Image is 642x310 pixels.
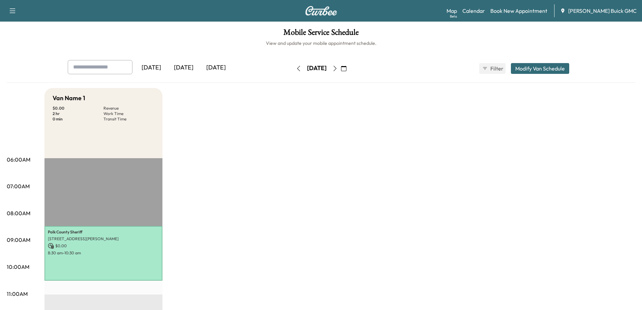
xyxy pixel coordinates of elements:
[7,290,28,298] p: 11:00AM
[511,63,569,74] button: Modify Van Schedule
[305,6,337,16] img: Curbee Logo
[103,106,154,111] p: Revenue
[307,64,327,73] div: [DATE]
[48,243,159,249] p: $ 0.00
[490,7,547,15] a: Book New Appointment
[48,229,159,235] p: Polk County Sheriff
[103,111,154,116] p: Work Time
[490,64,502,73] span: Filter
[7,209,30,217] p: 08:00AM
[200,60,232,76] div: [DATE]
[48,236,159,242] p: [STREET_ADDRESS][PERSON_NAME]
[48,250,159,256] p: 8:30 am - 10:30 am
[462,7,485,15] a: Calendar
[135,60,167,76] div: [DATE]
[568,7,637,15] span: [PERSON_NAME] Buick GMC
[447,7,457,15] a: MapBeta
[450,14,457,19] div: Beta
[7,236,30,244] p: 09:00AM
[479,63,506,74] button: Filter
[7,182,30,190] p: 07:00AM
[53,111,103,116] p: 2 hr
[7,156,30,164] p: 06:00AM
[7,28,635,40] h1: Mobile Service Schedule
[7,40,635,47] h6: View and update your mobile appointment schedule.
[103,116,154,122] p: Transit Time
[53,116,103,122] p: 0 min
[53,93,85,103] h5: Van Name 1
[53,106,103,111] p: $ 0.00
[167,60,200,76] div: [DATE]
[7,263,29,271] p: 10:00AM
